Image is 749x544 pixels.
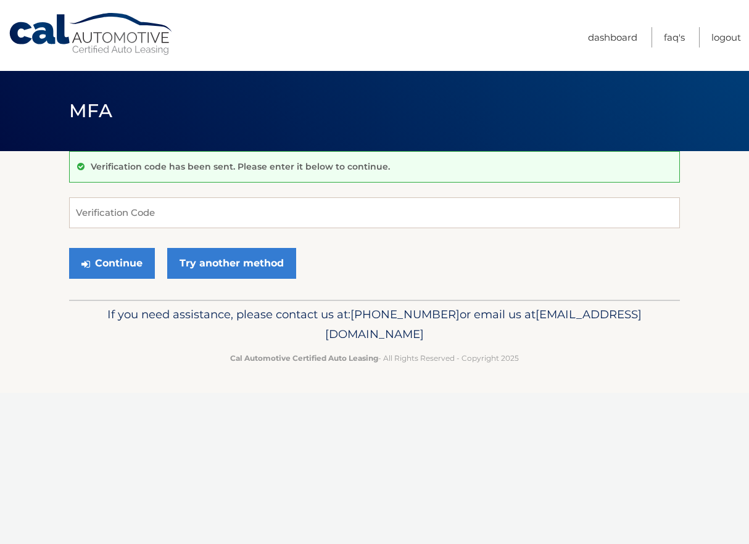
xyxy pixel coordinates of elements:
[167,248,296,279] a: Try another method
[230,353,378,363] strong: Cal Automotive Certified Auto Leasing
[350,307,460,321] span: [PHONE_NUMBER]
[69,248,155,279] button: Continue
[711,27,741,47] a: Logout
[77,352,672,365] p: - All Rights Reserved - Copyright 2025
[69,197,680,228] input: Verification Code
[77,305,672,344] p: If you need assistance, please contact us at: or email us at
[325,307,642,341] span: [EMAIL_ADDRESS][DOMAIN_NAME]
[664,27,685,47] a: FAQ's
[588,27,637,47] a: Dashboard
[8,12,175,56] a: Cal Automotive
[91,161,390,172] p: Verification code has been sent. Please enter it below to continue.
[69,99,112,122] span: MFA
